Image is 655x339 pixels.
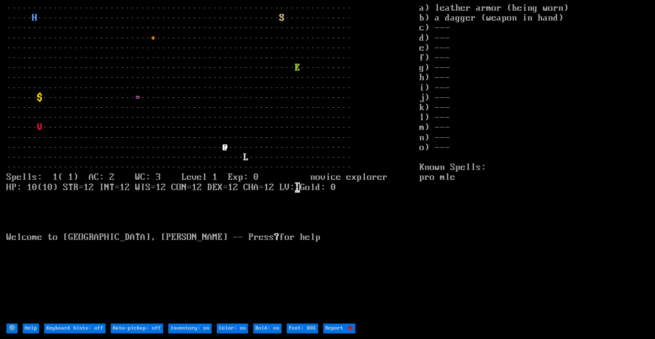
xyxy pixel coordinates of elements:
[37,122,42,133] font: V
[323,324,355,333] input: Report 🐞
[295,63,300,73] font: E
[44,324,106,333] input: Keyboard hints: off
[6,324,18,333] input: ⚙️
[111,324,163,333] input: Auto-pickup: off
[151,33,156,43] font: +
[253,324,282,333] input: Bold: on
[217,324,248,333] input: Color: on
[6,3,419,322] larn: ··································································· ····· ·······················...
[223,142,228,153] font: @
[287,324,318,333] input: Font: DOS
[168,324,212,333] input: Inventory: on
[295,182,300,193] mark: H
[23,324,39,333] input: Help
[32,13,37,23] font: H
[419,3,649,322] stats: a) leather armor (being worn) b) a dagger (weapon in hand) c) --- d) --- e) --- f) --- g) --- h) ...
[274,232,279,242] b: ?
[279,13,285,23] font: S
[243,152,249,163] font: L
[37,93,42,103] font: $
[135,93,140,103] font: =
